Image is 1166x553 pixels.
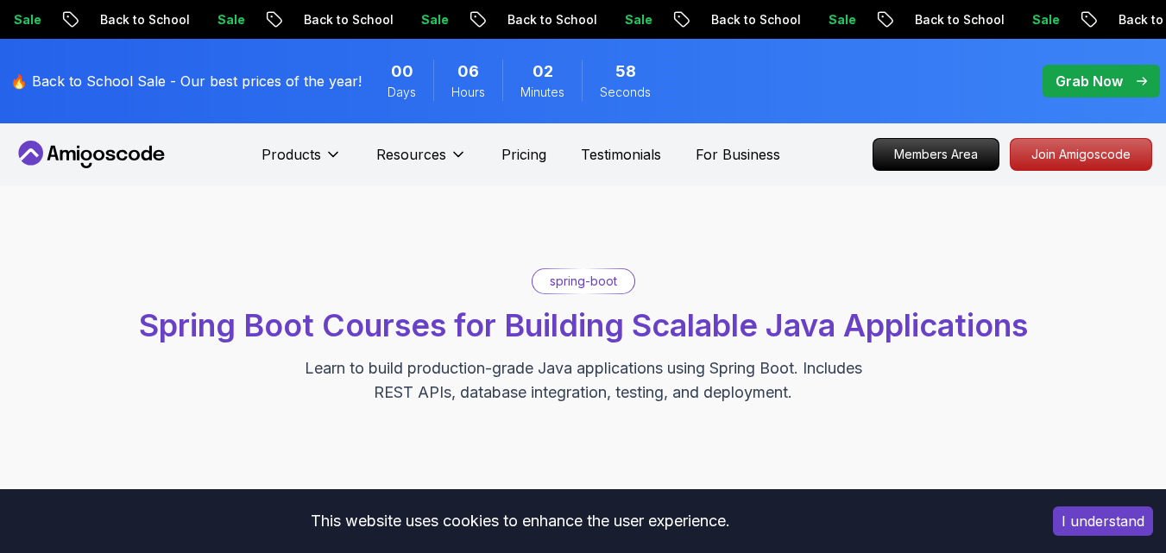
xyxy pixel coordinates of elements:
p: Sale [789,11,844,28]
p: Back to School [875,11,993,28]
span: 0 Days [391,60,413,84]
p: Grab Now [1056,71,1123,91]
span: Seconds [600,84,651,101]
span: Days [388,84,416,101]
span: Spring Boot Courses for Building Scalable Java Applications [139,306,1028,344]
p: Back to School [60,11,178,28]
a: Join Amigoscode [1010,138,1152,171]
button: Products [262,144,342,179]
p: Members Area [873,139,999,170]
p: spring-boot [550,273,617,290]
p: 🔥 Back to School Sale - Our best prices of the year! [10,71,362,91]
a: Members Area [873,138,999,171]
p: Learn to build production-grade Java applications using Spring Boot. Includes REST APIs, database... [293,356,873,405]
p: Sale [993,11,1048,28]
p: Back to School [468,11,585,28]
p: Back to School [264,11,381,28]
span: 58 Seconds [615,60,636,84]
p: Join Amigoscode [1011,139,1151,170]
p: Back to School [671,11,789,28]
span: Minutes [520,84,564,101]
a: Pricing [501,144,546,165]
button: Resources [376,144,467,179]
a: For Business [696,144,780,165]
div: This website uses cookies to enhance the user experience. [13,502,1027,540]
span: Hours [451,84,485,101]
p: Sale [585,11,640,28]
a: Testimonials [581,144,661,165]
span: 6 Hours [457,60,479,84]
button: Accept cookies [1053,506,1153,536]
span: 2 Minutes [533,60,553,84]
p: Sale [381,11,437,28]
p: Sale [178,11,233,28]
p: Products [262,144,321,165]
p: Resources [376,144,446,165]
